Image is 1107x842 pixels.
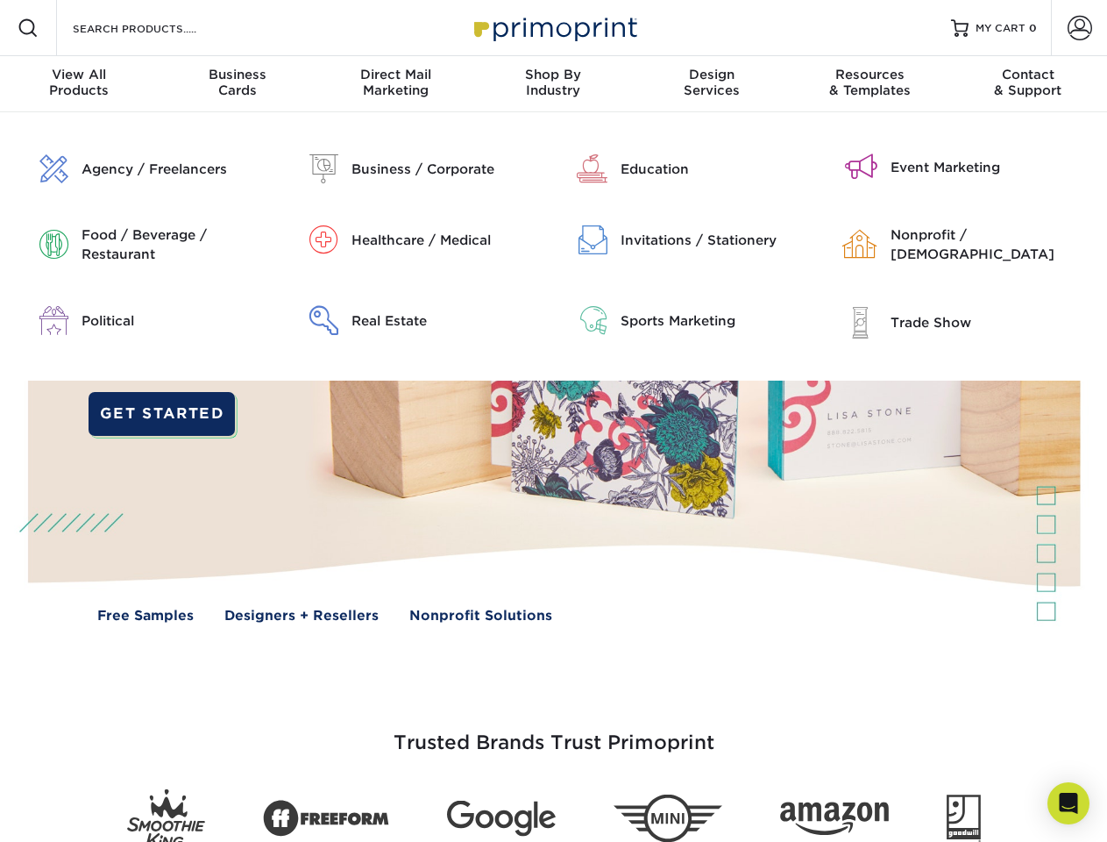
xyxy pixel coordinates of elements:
span: MY CART [976,21,1025,36]
span: Resources [791,67,948,82]
a: Contact& Support [949,56,1107,112]
a: Free Samples [97,606,194,626]
a: BusinessCards [158,56,316,112]
a: Resources& Templates [791,56,948,112]
span: 0 [1029,22,1037,34]
div: Open Intercom Messenger [1047,782,1089,824]
a: DesignServices [633,56,791,112]
div: & Support [949,67,1107,98]
img: Google [447,801,556,837]
div: & Templates [791,67,948,98]
span: Contact [949,67,1107,82]
div: Cards [158,67,316,98]
div: Marketing [316,67,474,98]
input: SEARCH PRODUCTS..... [71,18,242,39]
img: Amazon [780,803,889,836]
a: Shop ByIndustry [474,56,632,112]
a: Nonprofit Solutions [409,606,552,626]
h3: Trusted Brands Trust Primoprint [41,689,1067,775]
iframe: Google Customer Reviews [4,788,149,836]
div: Services [633,67,791,98]
a: Direct MailMarketing [316,56,474,112]
span: Design [633,67,791,82]
span: Business [158,67,316,82]
a: Designers + Resellers [224,606,379,626]
img: Primoprint [466,9,642,46]
div: Industry [474,67,632,98]
span: Shop By [474,67,632,82]
span: Direct Mail [316,67,474,82]
img: Goodwill [947,795,981,842]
